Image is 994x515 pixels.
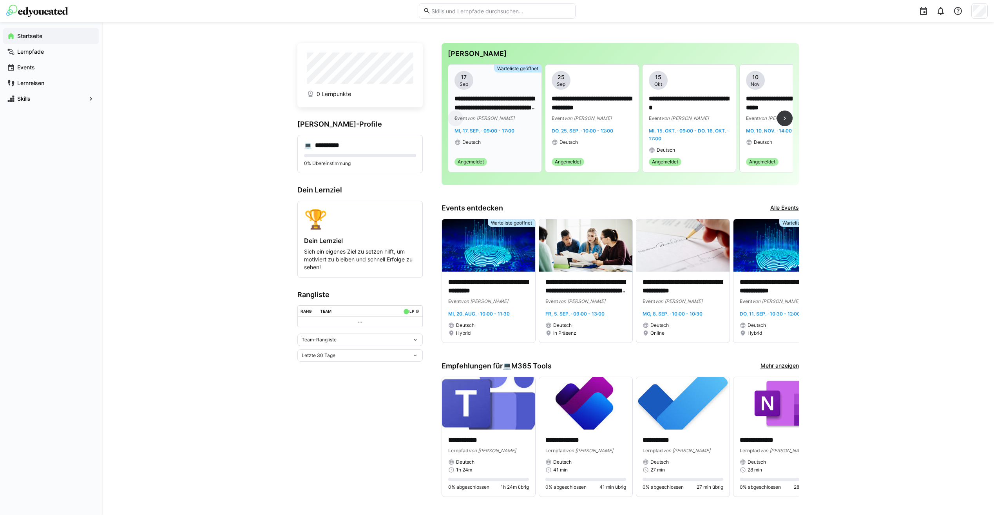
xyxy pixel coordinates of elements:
[636,219,730,272] img: image
[770,204,799,212] a: Alle Events
[448,49,793,58] h3: [PERSON_NAME]
[643,311,702,317] span: Mo, 8. Sep. · 10:00 - 10:30
[448,484,489,490] span: 0% abgeschlossen
[740,448,760,453] span: Lernpfad
[752,298,800,304] span: von [PERSON_NAME]
[456,459,474,465] span: Deutsch
[491,220,532,226] span: Warteliste geöffnet
[511,362,552,370] span: M365 Tools
[552,115,564,121] span: Event
[748,330,762,336] span: Hybrid
[545,484,587,490] span: 0% abgeschlossen
[297,186,423,194] h3: Dein Lernziel
[655,298,702,304] span: von [PERSON_NAME]
[545,311,605,317] span: Fr, 5. Sep. · 09:00 - 13:00
[655,73,661,81] span: 15
[643,484,684,490] span: 0% abgeschlossen
[469,448,516,453] span: von [PERSON_NAME]
[553,467,568,473] span: 41 min
[652,159,678,165] span: Angemeldet
[467,115,514,121] span: von [PERSON_NAME]
[752,73,759,81] span: 10
[456,330,471,336] span: Hybrid
[416,307,419,314] a: ø
[748,459,766,465] span: Deutsch
[650,459,669,465] span: Deutsch
[461,298,508,304] span: von [PERSON_NAME]
[649,115,661,121] span: Event
[302,352,335,359] span: Letzte 30 Tage
[754,139,772,145] span: Deutsch
[460,81,468,87] span: Sep
[663,448,710,453] span: von [PERSON_NAME]
[442,204,503,212] h3: Events entdecken
[539,377,632,430] img: image
[558,298,605,304] span: von [PERSON_NAME]
[442,362,552,370] h3: Empfehlungen für
[448,311,510,317] span: Mi, 20. Aug. · 10:00 - 11:30
[564,115,612,121] span: von [PERSON_NAME]
[456,467,472,473] span: 1h 24m
[649,128,728,141] span: Mi, 15. Okt. · 09:00 - Do, 16. Okt. · 17:00
[599,484,626,490] span: 41 min übrig
[657,147,675,153] span: Deutsch
[748,467,762,473] span: 28 min
[431,7,571,15] input: Skills und Lernpfade durchsuchen…
[458,159,484,165] span: Angemeldet
[456,322,474,328] span: Deutsch
[461,73,467,81] span: 17
[748,322,766,328] span: Deutsch
[302,337,337,343] span: Team-Rangliste
[304,207,416,230] div: 🏆
[409,309,414,314] div: LP
[448,298,461,304] span: Event
[553,330,576,336] span: In Präsenz
[746,115,759,121] span: Event
[545,448,566,453] span: Lernpfad
[552,128,613,134] span: Do, 25. Sep. · 10:00 - 12:00
[317,90,351,98] span: 0 Lernpunkte
[501,484,529,490] span: 1h 24m übrig
[559,139,578,145] span: Deutsch
[636,377,730,430] img: image
[650,322,669,328] span: Deutsch
[558,73,565,81] span: 25
[751,81,760,87] span: Nov
[661,115,709,121] span: von [PERSON_NAME]
[448,448,469,453] span: Lernpfad
[643,448,663,453] span: Lernpfad
[740,311,800,317] span: Do, 11. Sep. · 10:30 - 12:00
[304,237,416,245] h4: Dein Lernziel
[442,219,535,272] img: image
[304,248,416,271] p: Sich ein eigenes Ziel zu setzen hilft, um motiviert zu bleiben und schnell Erfolge zu sehen!
[794,484,820,490] span: 28 min übrig
[759,115,806,121] span: von [PERSON_NAME]
[454,128,514,134] span: Mi, 17. Sep. · 09:00 - 17:00
[782,220,824,226] span: Warteliste geöffnet
[566,448,613,453] span: von [PERSON_NAME]
[746,128,809,134] span: Mo, 10. Nov. · 14:00 - 16:00
[760,362,799,370] a: Mehr anzeigen
[497,65,538,72] span: Warteliste geöffnet
[301,309,312,314] div: Rang
[545,298,558,304] span: Event
[297,120,423,129] h3: [PERSON_NAME]-Profile
[697,484,723,490] span: 27 min übrig
[733,377,827,430] img: image
[749,159,775,165] span: Angemeldet
[760,448,808,453] span: von [PERSON_NAME]
[643,298,655,304] span: Event
[740,298,752,304] span: Event
[555,159,581,165] span: Angemeldet
[539,219,632,272] img: image
[297,290,423,299] h3: Rangliste
[654,81,662,87] span: Okt
[733,219,827,272] img: image
[650,330,664,336] span: Online
[553,322,572,328] span: Deutsch
[462,139,481,145] span: Deutsch
[650,467,665,473] span: 27 min
[740,484,781,490] span: 0% abgeschlossen
[320,309,331,314] div: Team
[304,160,416,167] p: 0% Übereinstimmung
